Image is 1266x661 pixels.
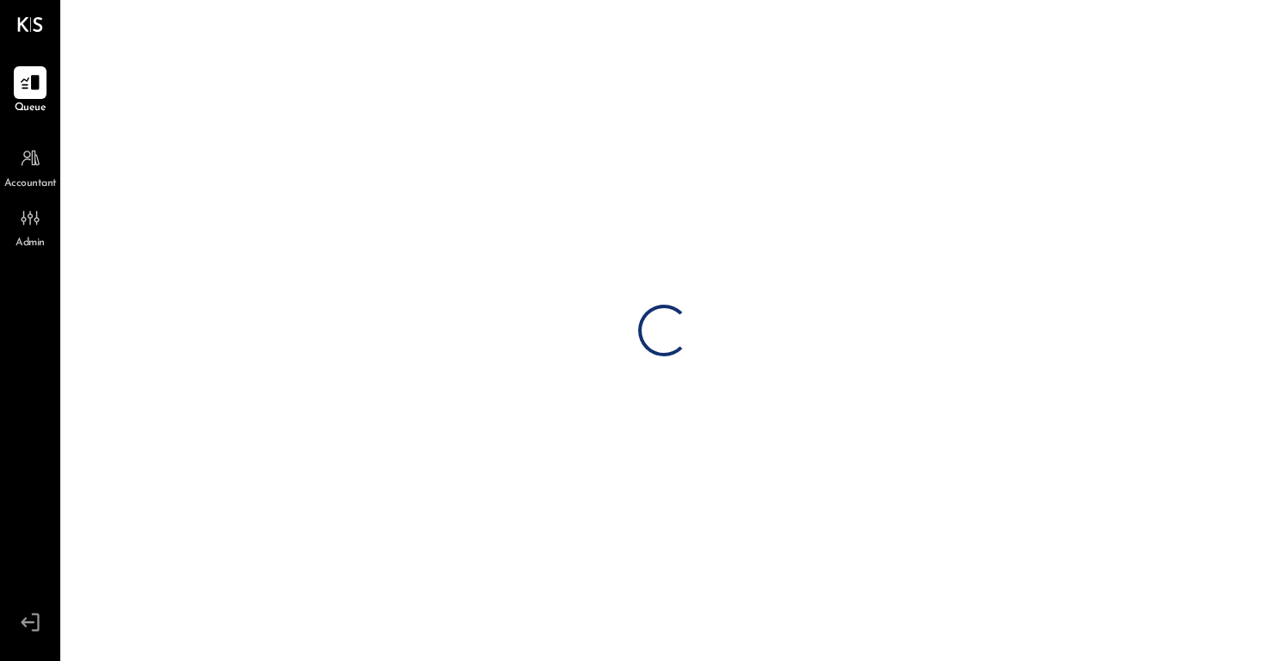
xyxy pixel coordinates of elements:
[1,201,59,251] a: Admin
[16,236,45,251] span: Admin
[15,101,47,116] span: Queue
[1,66,59,116] a: Queue
[1,142,59,192] a: Accountant
[4,176,57,192] span: Accountant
